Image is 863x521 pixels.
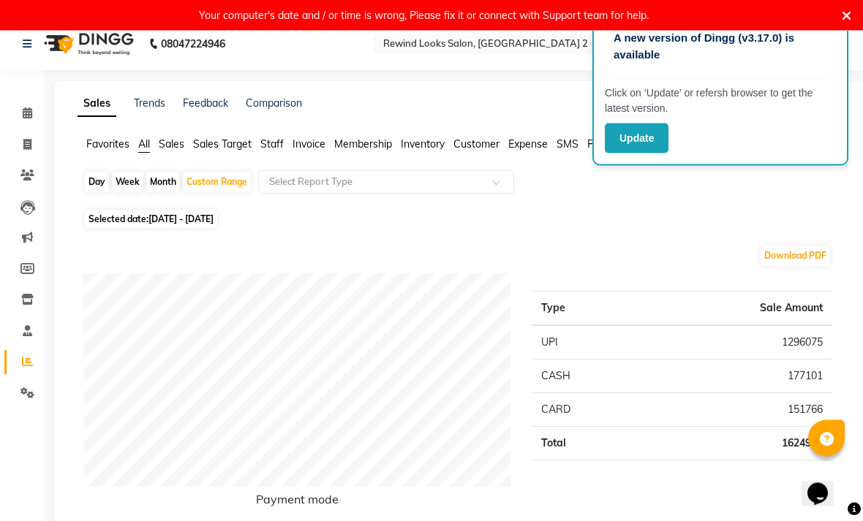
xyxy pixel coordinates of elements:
[134,97,165,110] a: Trends
[614,30,827,63] p: A new version of Dingg (v3.17.0) is available
[643,326,832,360] td: 1296075
[293,138,325,151] span: Invoice
[761,246,830,267] button: Download PDF
[37,24,137,65] img: logo
[85,172,109,193] div: Day
[146,172,180,193] div: Month
[587,138,628,151] span: Forecast
[246,97,302,110] a: Comparison
[643,360,832,394] td: 177101
[161,24,225,65] b: 08047224946
[148,214,214,225] span: [DATE] - [DATE]
[605,123,668,153] button: Update
[605,85,836,116] p: Click on ‘Update’ or refersh browser to get the latest version.
[643,292,832,327] th: Sale Amount
[83,493,510,513] h6: Payment mode
[85,210,217,229] span: Selected date:
[260,138,284,151] span: Staff
[532,292,642,327] th: Type
[183,172,251,193] div: Custom Range
[532,360,642,394] td: CASH
[78,91,116,118] a: Sales
[532,394,642,427] td: CARD
[401,138,445,151] span: Inventory
[643,394,832,427] td: 151766
[334,138,392,151] span: Membership
[557,138,579,151] span: SMS
[86,138,129,151] span: Favorites
[112,172,143,193] div: Week
[802,463,848,506] iframe: chat widget
[532,427,642,461] td: Total
[193,138,252,151] span: Sales Target
[199,6,649,25] div: Your computer's date and / or time is wrong, Please fix it or connect with Support team for help.
[532,326,642,360] td: UPI
[138,138,150,151] span: All
[643,427,832,461] td: 1624942
[453,138,500,151] span: Customer
[508,138,548,151] span: Expense
[159,138,184,151] span: Sales
[183,97,228,110] a: Feedback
